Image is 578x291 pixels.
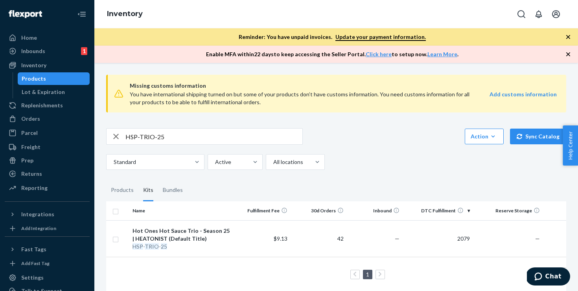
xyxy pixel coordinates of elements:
th: DTC Fulfillment [403,201,473,220]
div: Orders [21,115,40,123]
div: Parcel [21,129,38,137]
em: TRIO [145,243,159,250]
div: - - [133,243,231,250]
th: Name [129,201,234,220]
div: Hot Ones Hot Sauce Trio - Season 25 | HEATONIST (Default Title) [133,227,231,243]
button: Close Navigation [74,6,90,22]
a: Parcel [5,127,90,139]
a: Home [5,31,90,44]
th: Reserve Storage [473,201,543,220]
span: $9.13 [274,235,287,242]
iframe: Opens a widget where you can chat to one of our agents [527,267,570,287]
a: Update your payment information. [335,33,426,41]
button: Open Search Box [514,6,529,22]
div: You have international shipping turned on but some of your products don’t have customs informatio... [130,90,471,106]
div: Bundles [163,179,183,201]
td: 2079 [403,220,473,257]
a: Learn More [427,51,457,57]
a: Inventory [107,9,143,18]
th: 30d Orders [291,201,347,220]
a: Inventory [5,59,90,72]
input: All locations [272,158,273,166]
div: Prep [21,157,33,164]
button: Open account menu [548,6,564,22]
a: Prep [5,154,90,167]
div: Inventory [21,61,46,69]
a: Inbounds1 [5,45,90,57]
span: Missing customs information [130,81,557,90]
a: Add customs information [490,90,557,106]
p: Enable MFA within 22 days to keep accessing the Seller Portal. to setup now. . [206,50,458,58]
span: — [395,235,399,242]
button: Fast Tags [5,243,90,256]
div: Replenishments [21,101,63,109]
a: Lot & Expiration [18,86,90,98]
div: Returns [21,170,42,178]
ol: breadcrumbs [101,3,149,26]
strong: Add customs information [490,91,557,98]
a: Click here [366,51,392,57]
em: 25 [161,243,167,250]
div: Reporting [21,184,48,192]
div: Action [471,133,498,140]
span: — [535,235,540,242]
a: Settings [5,271,90,284]
a: Page 1 is your current page [364,271,371,278]
p: Reminder: You have unpaid invoices. [239,33,426,41]
div: Settings [21,274,44,282]
div: Add Integration [21,225,56,232]
em: HSP [133,243,143,250]
div: Integrations [21,210,54,218]
div: Fast Tags [21,245,46,253]
td: 42 [291,220,347,257]
input: Active [214,158,215,166]
button: Integrations [5,208,90,221]
button: Sync Catalog [510,129,566,144]
a: Products [18,72,90,85]
div: Products [111,179,134,201]
div: Products [22,75,46,83]
div: Kits [143,179,153,201]
a: Reporting [5,182,90,194]
input: Search inventory by name or sku [125,129,302,144]
button: Help Center [563,125,578,166]
th: Inbound [347,201,403,220]
img: Flexport logo [9,10,42,18]
button: Open notifications [531,6,547,22]
a: Add Fast Tag [5,259,90,268]
a: Orders [5,112,90,125]
a: Add Integration [5,224,90,233]
div: Lot & Expiration [22,88,65,96]
th: Fulfillment Fee [235,201,291,220]
a: Freight [5,141,90,153]
div: 1 [81,47,87,55]
button: Action [465,129,504,144]
div: Add Fast Tag [21,260,50,267]
div: Inbounds [21,47,45,55]
div: Home [21,34,37,42]
input: Standard [113,158,114,166]
a: Returns [5,168,90,180]
a: Replenishments [5,99,90,112]
div: Freight [21,143,40,151]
